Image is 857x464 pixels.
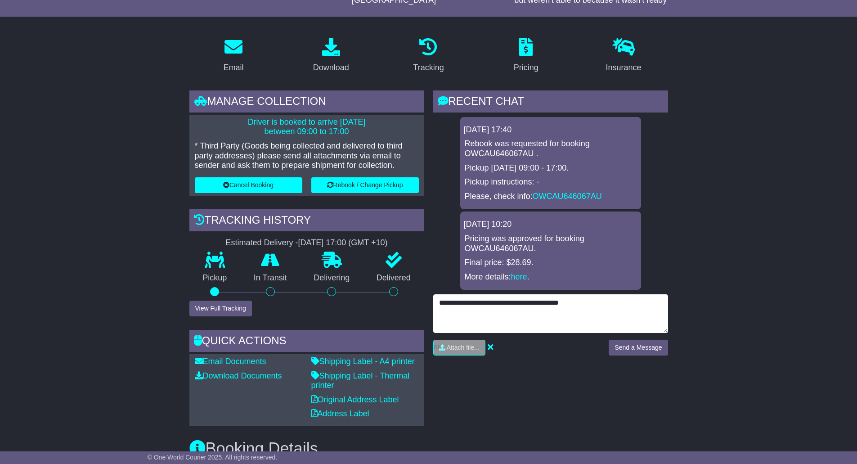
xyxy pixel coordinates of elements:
[508,35,544,77] a: Pricing
[533,192,602,201] a: OWCAU646067AU
[465,258,637,268] p: Final price: $28.69.
[600,35,647,77] a: Insurance
[311,177,419,193] button: Rebook / Change Pickup
[514,62,538,74] div: Pricing
[465,234,637,253] p: Pricing was approved for booking OWCAU646067AU.
[465,139,637,158] p: Rebook was requested for booking OWCAU646067AU .
[223,62,243,74] div: Email
[195,357,266,366] a: Email Documents
[195,371,282,380] a: Download Documents
[189,90,424,115] div: Manage collection
[311,371,410,390] a: Shipping Label - Thermal printer
[464,125,637,135] div: [DATE] 17:40
[189,440,668,458] h3: Booking Details
[363,273,424,283] p: Delivered
[195,177,302,193] button: Cancel Booking
[311,409,369,418] a: Address Label
[217,35,249,77] a: Email
[465,163,637,173] p: Pickup [DATE] 09:00 - 17:00.
[313,62,349,74] div: Download
[189,273,241,283] p: Pickup
[301,273,363,283] p: Delivering
[609,340,668,356] button: Send a Message
[407,35,449,77] a: Tracking
[465,192,637,202] p: Please, check info:
[433,90,668,115] div: RECENT CHAT
[465,177,637,187] p: Pickup instructions: -
[189,238,424,248] div: Estimated Delivery -
[240,273,301,283] p: In Transit
[148,454,278,461] span: © One World Courier 2025. All rights reserved.
[606,62,642,74] div: Insurance
[189,330,424,354] div: Quick Actions
[195,141,419,171] p: * Third Party (Goods being collected and delivered to third party addresses) please send all atta...
[298,238,388,248] div: [DATE] 17:00 (GMT +10)
[311,395,399,404] a: Original Address Label
[464,220,637,230] div: [DATE] 10:20
[195,117,419,137] p: Driver is booked to arrive [DATE] between 09:00 to 17:00
[307,35,355,77] a: Download
[311,357,415,366] a: Shipping Label - A4 printer
[413,62,444,74] div: Tracking
[465,272,637,282] p: More details: .
[189,209,424,234] div: Tracking history
[189,301,252,316] button: View Full Tracking
[511,272,527,281] a: here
